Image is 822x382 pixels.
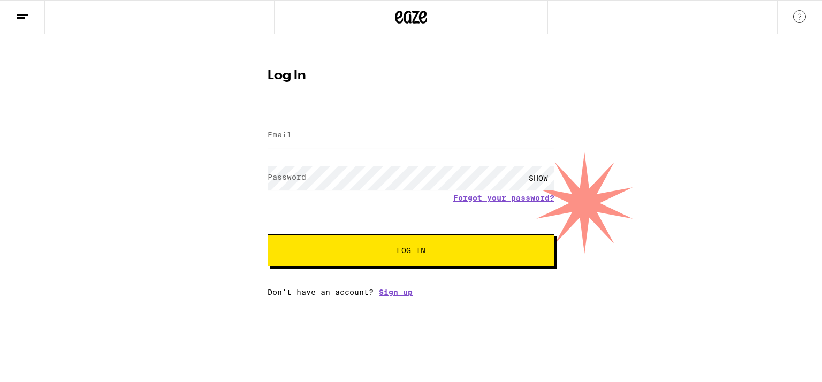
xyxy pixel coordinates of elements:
h1: Log In [268,70,554,82]
label: Email [268,131,292,139]
div: Don't have an account? [268,288,554,296]
div: SHOW [522,166,554,190]
input: Email [268,124,554,148]
span: Log In [397,247,425,254]
button: Log In [268,234,554,266]
a: Forgot your password? [453,194,554,202]
a: Sign up [379,288,413,296]
label: Password [268,173,306,181]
